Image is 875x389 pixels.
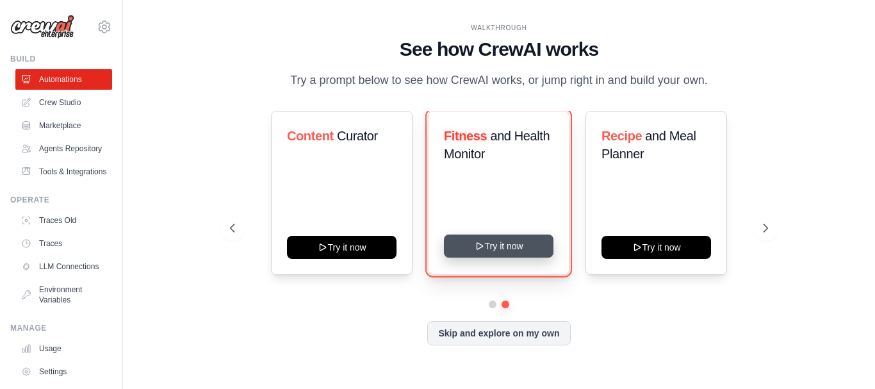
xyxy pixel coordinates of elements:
a: Usage [15,338,112,359]
span: Fitness [444,129,487,143]
a: Tools & Integrations [15,161,112,182]
button: Try it now [601,236,711,259]
div: Build [10,54,112,64]
span: Curator [337,129,378,143]
span: Recipe [601,129,642,143]
img: Logo [10,15,74,39]
span: Content [287,129,334,143]
a: Traces Old [15,210,112,231]
iframe: Chat Widget [811,327,875,389]
span: and Meal Planner [601,129,696,161]
button: Skip and explore on my own [427,321,570,345]
a: Automations [15,69,112,90]
div: Manage [10,323,112,333]
a: LLM Connections [15,256,112,277]
a: Traces [15,233,112,254]
a: Environment Variables [15,279,112,310]
a: Settings [15,361,112,382]
button: Try it now [287,236,397,259]
a: Marketplace [15,115,112,136]
p: Try a prompt below to see how CrewAI works, or jump right in and build your own. [284,71,714,90]
a: Agents Repository [15,138,112,159]
a: Crew Studio [15,92,112,113]
h1: See how CrewAI works [230,38,768,61]
div: Operate [10,195,112,205]
div: WALKTHROUGH [230,23,768,33]
button: Try it now [444,235,553,258]
span: and Health Monitor [444,129,550,161]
